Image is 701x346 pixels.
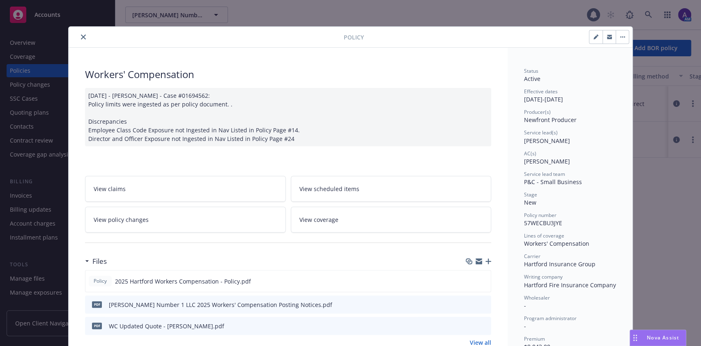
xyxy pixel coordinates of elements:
span: - [524,302,526,309]
span: View coverage [299,215,338,224]
div: [DATE] - [DATE] [524,88,616,104]
button: download file [467,300,474,309]
button: Nova Assist [630,330,686,346]
button: preview file [480,277,487,286]
button: preview file [480,322,488,330]
span: Active [524,75,540,83]
span: Program administrator [524,315,577,322]
span: Policy number [524,212,556,219]
span: Writing company [524,273,563,280]
span: Workers' Compensation [524,240,589,247]
div: Workers' Compensation [85,67,491,81]
span: pdf [92,323,102,329]
span: View scheduled items [299,185,359,193]
span: Service lead team [524,171,565,178]
a: View coverage [291,207,492,233]
a: View claims [85,176,286,202]
span: New [524,198,536,206]
button: close [78,32,88,42]
div: Drag to move [630,330,640,346]
span: Effective dates [524,88,558,95]
span: Status [524,67,538,74]
div: Files [85,256,107,267]
span: Producer(s) [524,108,551,115]
h3: Files [92,256,107,267]
span: Hartford Insurance Group [524,260,595,268]
div: [DATE] - [PERSON_NAME] - Case #01694562: Policy limits were ingested as per policy document. . Di... [85,88,491,146]
span: [PERSON_NAME] [524,137,570,145]
span: Hartford Fire Insurance Company [524,281,616,289]
span: Premium [524,335,545,342]
span: Stage [524,191,537,198]
span: Policy [92,277,108,285]
span: Wholesaler [524,294,550,301]
a: View scheduled items [291,176,492,202]
span: Policy [344,33,364,42]
div: WC Updated Quote - [PERSON_NAME].pdf [109,322,224,330]
span: View claims [94,185,126,193]
span: Lines of coverage [524,232,564,239]
span: pdf [92,301,102,307]
button: download file [467,277,473,286]
a: View policy changes [85,207,286,233]
span: AC(s) [524,150,536,157]
span: Carrier [524,253,540,260]
button: download file [467,322,474,330]
div: [PERSON_NAME] Number 1 LLC 2025 Workers' Compensation Posting Notices.pdf [109,300,332,309]
span: View policy changes [94,215,149,224]
span: Nova Assist [647,334,679,341]
span: [PERSON_NAME] [524,157,570,165]
span: - [524,322,526,330]
span: 57WECBU3JYE [524,219,562,227]
span: 2025 Hartford Workers Compensation - Policy.pdf [115,277,251,286]
button: preview file [480,300,488,309]
span: Service lead(s) [524,129,558,136]
span: Newfront Producer [524,116,577,124]
span: P&C - Small Business [524,178,582,186]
